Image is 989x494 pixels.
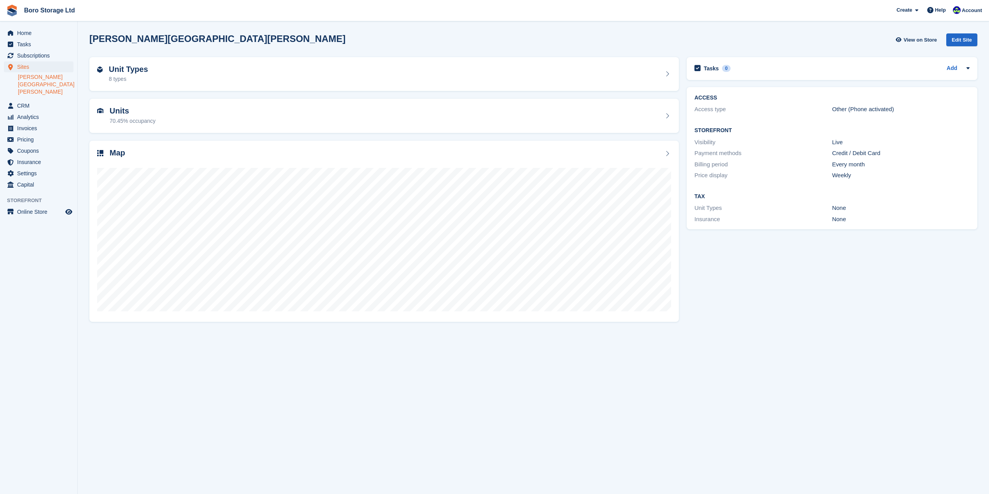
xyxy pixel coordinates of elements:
div: Credit / Debit Card [832,149,970,158]
div: Visibility [694,138,832,147]
div: 70.45% occupancy [110,117,155,125]
a: menu [4,50,73,61]
span: Insurance [17,157,64,168]
div: Unit Types [694,204,832,213]
a: menu [4,134,73,145]
div: None [832,204,970,213]
h2: Unit Types [109,65,148,74]
img: stora-icon-8386f47178a22dfd0bd8f6a31ec36ba5ce8667c1dd55bd0f319d3a0aa187defe.svg [6,5,18,16]
div: Edit Site [946,33,977,46]
a: menu [4,28,73,38]
div: None [832,215,970,224]
div: Other (Phone activated) [832,105,970,114]
a: menu [4,206,73,217]
span: Subscriptions [17,50,64,61]
a: menu [4,179,73,190]
div: Payment methods [694,149,832,158]
span: Online Store [17,206,64,217]
a: menu [4,100,73,111]
a: menu [4,123,73,134]
a: [PERSON_NAME][GEOGRAPHIC_DATA][PERSON_NAME] [18,73,73,96]
a: Boro Storage Ltd [21,4,78,17]
span: Invoices [17,123,64,134]
h2: Storefront [694,127,970,134]
a: Edit Site [946,33,977,49]
span: View on Store [904,36,937,44]
a: Add [947,64,957,73]
div: Weekly [832,171,970,180]
a: menu [4,39,73,50]
div: Every month [832,160,970,169]
span: Capital [17,179,64,190]
h2: Tasks [704,65,719,72]
h2: ACCESS [694,95,970,101]
span: Analytics [17,112,64,122]
img: map-icn-33ee37083ee616e46c38cad1a60f524a97daa1e2b2c8c0bc3eb3415660979fc1.svg [97,150,103,156]
span: Help [935,6,946,14]
div: Access type [694,105,832,114]
div: Price display [694,171,832,180]
span: Settings [17,168,64,179]
span: Sites [17,61,64,72]
a: Units 70.45% occupancy [89,99,679,133]
h2: Map [110,148,125,157]
img: unit-icn-7be61d7bf1b0ce9d3e12c5938cc71ed9869f7b940bace4675aadf7bd6d80202e.svg [97,108,103,113]
img: Tobie Hillier [953,6,961,14]
a: menu [4,157,73,168]
span: Storefront [7,197,77,204]
a: menu [4,145,73,156]
a: Map [89,141,679,322]
a: Preview store [64,207,73,216]
span: Create [897,6,912,14]
a: View on Store [895,33,940,46]
div: Insurance [694,215,832,224]
h2: Tax [694,194,970,200]
div: Billing period [694,160,832,169]
div: Live [832,138,970,147]
a: menu [4,168,73,179]
span: CRM [17,100,64,111]
a: menu [4,61,73,72]
span: Coupons [17,145,64,156]
span: Tasks [17,39,64,50]
h2: Units [110,106,155,115]
h2: [PERSON_NAME][GEOGRAPHIC_DATA][PERSON_NAME] [89,33,345,44]
div: 8 types [109,75,148,83]
a: Unit Types 8 types [89,57,679,91]
span: Account [962,7,982,14]
span: Home [17,28,64,38]
a: menu [4,112,73,122]
img: unit-type-icn-2b2737a686de81e16bb02015468b77c625bbabd49415b5ef34ead5e3b44a266d.svg [97,66,103,73]
div: 0 [722,65,731,72]
span: Pricing [17,134,64,145]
